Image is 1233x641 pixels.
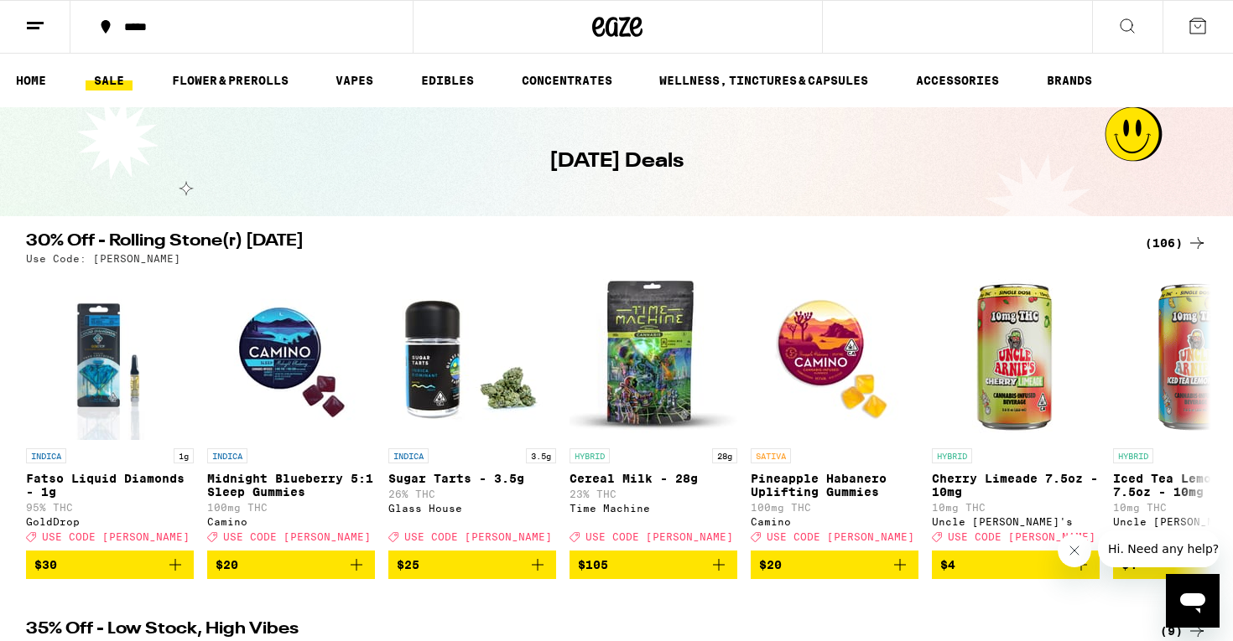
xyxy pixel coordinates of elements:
p: HYBRID [932,448,972,463]
span: USE CODE [PERSON_NAME] [767,531,914,542]
img: Uncle Arnie's - Cherry Limeade 7.5oz - 10mg [932,272,1100,440]
p: HYBRID [570,448,610,463]
a: VAPES [327,70,382,90]
a: Open page for Midnight Blueberry 5:1 Sleep Gummies from Camino [207,272,375,551]
a: FLOWER & PREROLLS [164,70,297,90]
p: 23% THC [570,489,737,499]
a: BRANDS [1038,70,1100,90]
p: Fatso Liquid Diamonds - 1g [26,472,194,499]
a: EDIBLES [413,70,482,90]
span: $4 [940,558,955,571]
button: Add to bag [26,551,194,579]
img: Camino - Midnight Blueberry 5:1 Sleep Gummies [207,272,375,440]
p: Pineapple Habanero Uplifting Gummies [751,472,918,499]
div: GoldDrop [26,516,194,527]
a: Open page for Fatso Liquid Diamonds - 1g from GoldDrop [26,272,194,551]
div: Glass House [388,503,556,514]
button: Add to bag [207,551,375,579]
a: Open page for Sugar Tarts - 3.5g from Glass House [388,272,556,551]
button: Add to bag [388,551,556,579]
a: HOME [8,70,55,90]
p: 3.5g [526,448,556,463]
a: (106) [1145,233,1207,253]
span: USE CODE [PERSON_NAME] [948,531,1095,542]
p: 100mg THC [207,502,375,513]
img: Glass House - Sugar Tarts - 3.5g [388,272,556,440]
p: 26% THC [388,489,556,499]
p: INDICA [26,448,66,463]
iframe: Close message [1058,534,1091,567]
div: Time Machine [570,503,737,514]
h2: 35% Off - Low Stock, High Vibes [26,621,1125,641]
iframe: Message from company [1098,530,1220,567]
span: $105 [578,558,608,571]
p: INDICA [207,448,247,463]
span: USE CODE [PERSON_NAME] [223,531,371,542]
h1: [DATE] Deals [549,147,684,176]
p: 1g [174,448,194,463]
p: SATIVA [751,448,791,463]
span: USE CODE [PERSON_NAME] [42,531,190,542]
a: WELLNESS, TINCTURES & CAPSULES [651,70,877,90]
a: CONCENTRATES [513,70,621,90]
a: ACCESSORIES [908,70,1007,90]
p: INDICA [388,448,429,463]
p: 95% THC [26,502,194,513]
div: Camino [751,516,918,527]
p: 100mg THC [751,502,918,513]
a: Open page for Cereal Milk - 28g from Time Machine [570,272,737,551]
div: Uncle [PERSON_NAME]'s [932,516,1100,527]
p: Cherry Limeade 7.5oz - 10mg [932,472,1100,499]
span: USE CODE [PERSON_NAME] [585,531,733,542]
p: 28g [712,448,737,463]
p: Midnight Blueberry 5:1 Sleep Gummies [207,472,375,499]
h2: 30% Off - Rolling Stone(r) [DATE] [26,233,1125,253]
p: HYBRID [1113,448,1153,463]
span: $25 [397,558,419,571]
p: Cereal Milk - 28g [570,472,737,485]
button: Add to bag [932,551,1100,579]
span: USE CODE [PERSON_NAME] [404,531,552,542]
img: Time Machine - Cereal Milk - 28g [570,272,737,440]
img: GoldDrop - Fatso Liquid Diamonds - 1g [43,272,177,440]
a: Open page for Cherry Limeade 7.5oz - 10mg from Uncle Arnie's [932,272,1100,551]
p: Sugar Tarts - 3.5g [388,472,556,485]
p: 10mg THC [932,502,1100,513]
span: $20 [759,558,782,571]
img: Camino - Pineapple Habanero Uplifting Gummies [751,272,918,440]
a: Open page for Pineapple Habanero Uplifting Gummies from Camino [751,272,918,551]
iframe: Button to launch messaging window [1166,574,1220,628]
p: Use Code: [PERSON_NAME] [26,253,180,264]
span: $20 [216,558,238,571]
a: (9) [1160,621,1207,641]
button: Add to bag [570,551,737,579]
span: $30 [34,558,57,571]
button: Add to bag [751,551,918,579]
div: Camino [207,516,375,527]
a: SALE [86,70,133,90]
